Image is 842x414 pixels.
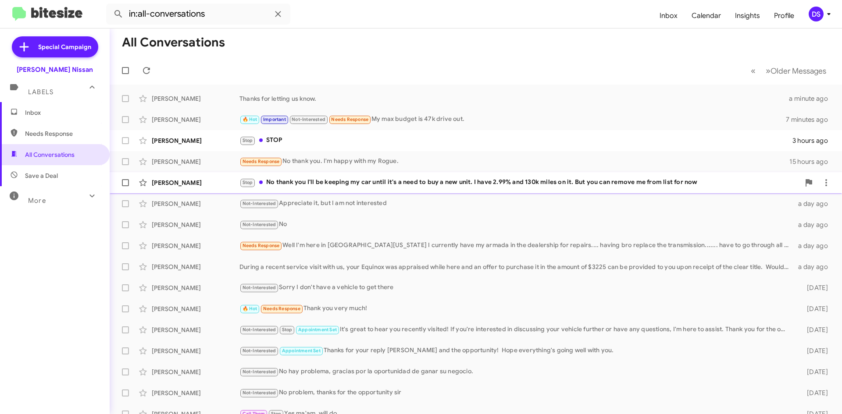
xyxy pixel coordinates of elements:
[28,88,54,96] span: Labels
[793,220,835,229] div: a day ago
[12,36,98,57] a: Special Campaign
[243,159,280,164] span: Needs Response
[243,306,257,311] span: 🔥 Hot
[786,115,835,124] div: 7 minutes ago
[728,3,767,28] a: Insights
[152,304,239,313] div: [PERSON_NAME]
[793,304,835,313] div: [DATE]
[152,368,239,376] div: [PERSON_NAME]
[152,157,239,166] div: [PERSON_NAME]
[239,262,793,271] div: During a recent service visit with us, your Equinox was appraised while here and an offer to purc...
[751,65,756,76] span: «
[239,241,793,251] div: Well I'm here in [GEOGRAPHIC_DATA][US_STATE] I currently have my armada in the dealership for rep...
[243,369,276,375] span: Not-Interested
[152,326,239,334] div: [PERSON_NAME]
[243,243,280,248] span: Needs Response
[793,262,835,271] div: a day ago
[243,180,253,185] span: Stop
[243,327,276,333] span: Not-Interested
[239,304,793,314] div: Thank you very much!
[766,65,771,76] span: »
[746,62,761,80] button: Previous
[152,136,239,145] div: [PERSON_NAME]
[152,262,239,271] div: [PERSON_NAME]
[106,4,290,25] input: Search
[239,94,789,103] div: Thanks for letting us know.
[38,42,91,51] span: Special Campaign
[801,7,832,21] button: DS
[793,199,835,208] div: a day ago
[792,136,835,145] div: 3 hours ago
[239,283,793,293] div: Sorry I don't have a vehicle to get there
[793,389,835,397] div: [DATE]
[152,283,239,292] div: [PERSON_NAME]
[243,222,276,227] span: Not-Interested
[239,219,793,230] div: No
[25,150,75,159] span: All Conversations
[243,201,276,206] span: Not-Interested
[793,347,835,355] div: [DATE]
[243,138,253,143] span: Stop
[152,389,239,397] div: [PERSON_NAME]
[793,241,835,250] div: a day ago
[239,114,786,124] div: My max budget is 47k drive out.
[685,3,728,28] a: Calendar
[152,199,239,208] div: [PERSON_NAME]
[239,156,789,166] div: No thank you. I'm happy with my Rogue.
[152,220,239,229] div: [PERSON_NAME]
[152,178,239,187] div: [PERSON_NAME]
[767,3,801,28] a: Profile
[298,327,337,333] span: Appointment Set
[243,348,276,354] span: Not-Interested
[239,325,793,335] div: It's great to hear you recently visited! If you're interested in discussing your vehicle further ...
[331,117,368,122] span: Needs Response
[263,306,300,311] span: Needs Response
[239,388,793,398] div: No problem, thanks for the opportunity sir
[152,115,239,124] div: [PERSON_NAME]
[243,390,276,396] span: Not-Interested
[239,367,793,377] div: No hay problema, gracias por la oportunidad de ganar su negocio.
[793,283,835,292] div: [DATE]
[789,157,835,166] div: 15 hours ago
[239,135,792,145] div: STOP
[771,66,826,76] span: Older Messages
[25,108,100,117] span: Inbox
[239,177,800,188] div: No thank you I'll be keeping my car until it's a need to buy a new unit. I have 2.99% and 130k mi...
[152,94,239,103] div: [PERSON_NAME]
[793,368,835,376] div: [DATE]
[789,94,835,103] div: a minute ago
[243,117,257,122] span: 🔥 Hot
[239,346,793,356] div: Thanks for your reply [PERSON_NAME] and the opportunity! Hope everything's going well with you.
[793,326,835,334] div: [DATE]
[243,285,276,290] span: Not-Interested
[809,7,824,21] div: DS
[653,3,685,28] a: Inbox
[152,347,239,355] div: [PERSON_NAME]
[292,117,325,122] span: Not-Interested
[28,197,46,205] span: More
[152,241,239,250] div: [PERSON_NAME]
[746,62,831,80] nav: Page navigation example
[282,327,293,333] span: Stop
[760,62,831,80] button: Next
[25,129,100,138] span: Needs Response
[282,348,321,354] span: Appointment Set
[263,117,286,122] span: Important
[25,171,58,180] span: Save a Deal
[239,198,793,209] div: Appreciate it, but I am not interested
[122,35,225,50] h1: All Conversations
[17,65,93,74] div: [PERSON_NAME] Nissan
